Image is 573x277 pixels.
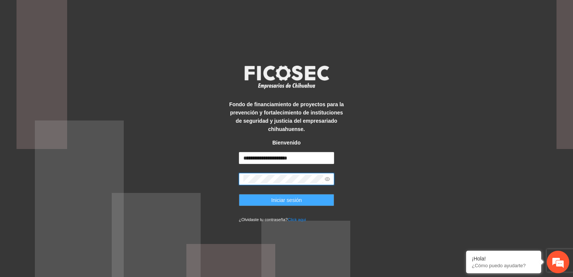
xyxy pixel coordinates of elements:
button: Iniciar sesión [239,194,334,206]
span: Iniciar sesión [271,196,302,204]
p: ¿Cómo puedo ayudarte? [472,263,535,268]
span: Estamos en línea. [43,93,103,169]
span: eye [325,176,330,182]
textarea: Escriba su mensaje y pulse “Intro” [4,191,143,218]
div: Minimizar ventana de chat en vivo [123,4,141,22]
strong: Bienvenido [272,140,300,146]
div: ¡Hola! [472,256,535,262]
strong: Fondo de financiamiento de proyectos para la prevención y fortalecimiento de instituciones de seg... [229,101,344,132]
img: logo [240,63,333,91]
div: Chatee con nosotros ahora [39,38,126,48]
a: Click aqui [288,217,306,222]
small: ¿Olvidaste tu contraseña? [239,217,306,222]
